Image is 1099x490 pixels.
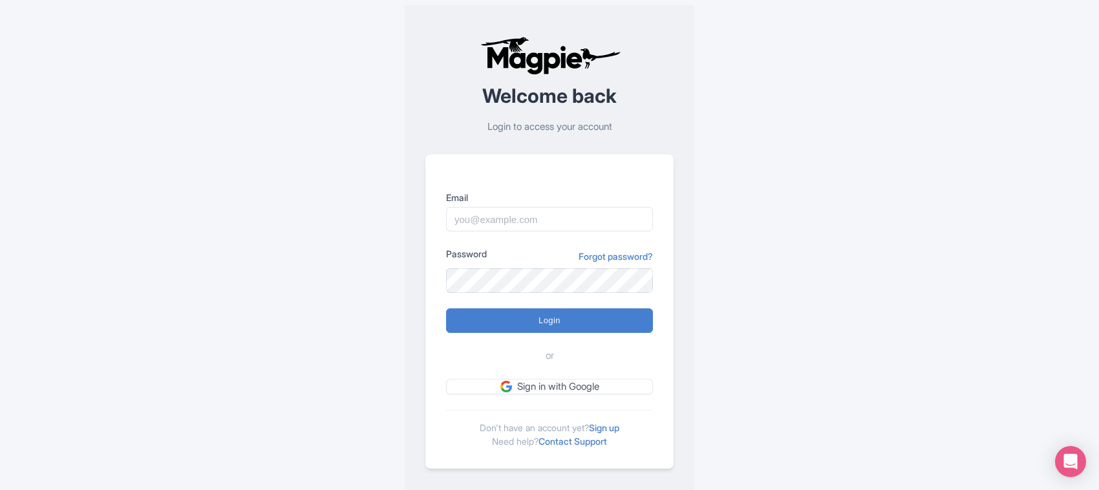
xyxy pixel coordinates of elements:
[546,348,554,363] span: or
[1055,446,1086,477] div: Open Intercom Messenger
[446,191,653,204] label: Email
[446,247,487,261] label: Password
[425,85,674,107] h2: Welcome back
[589,422,619,433] a: Sign up
[579,250,653,263] a: Forgot password?
[425,120,674,134] p: Login to access your account
[446,308,653,333] input: Login
[446,379,653,395] a: Sign in with Google
[446,207,653,231] input: you@example.com
[477,36,623,75] img: logo-ab69f6fb50320c5b225c76a69d11143b.png
[500,381,512,392] img: google.svg
[539,436,607,447] a: Contact Support
[446,410,653,448] div: Don't have an account yet? Need help?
